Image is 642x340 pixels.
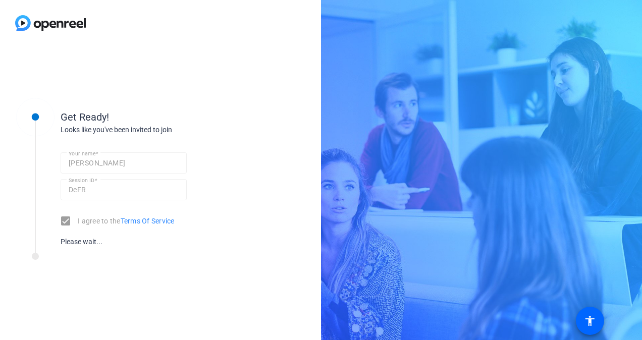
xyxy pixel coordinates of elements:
mat-label: Session ID [69,177,94,183]
div: Looks like you've been invited to join [61,125,262,135]
div: Get Ready! [61,109,262,125]
mat-label: Your name [69,150,95,156]
div: Please wait... [61,237,187,247]
mat-icon: accessibility [584,315,596,327]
